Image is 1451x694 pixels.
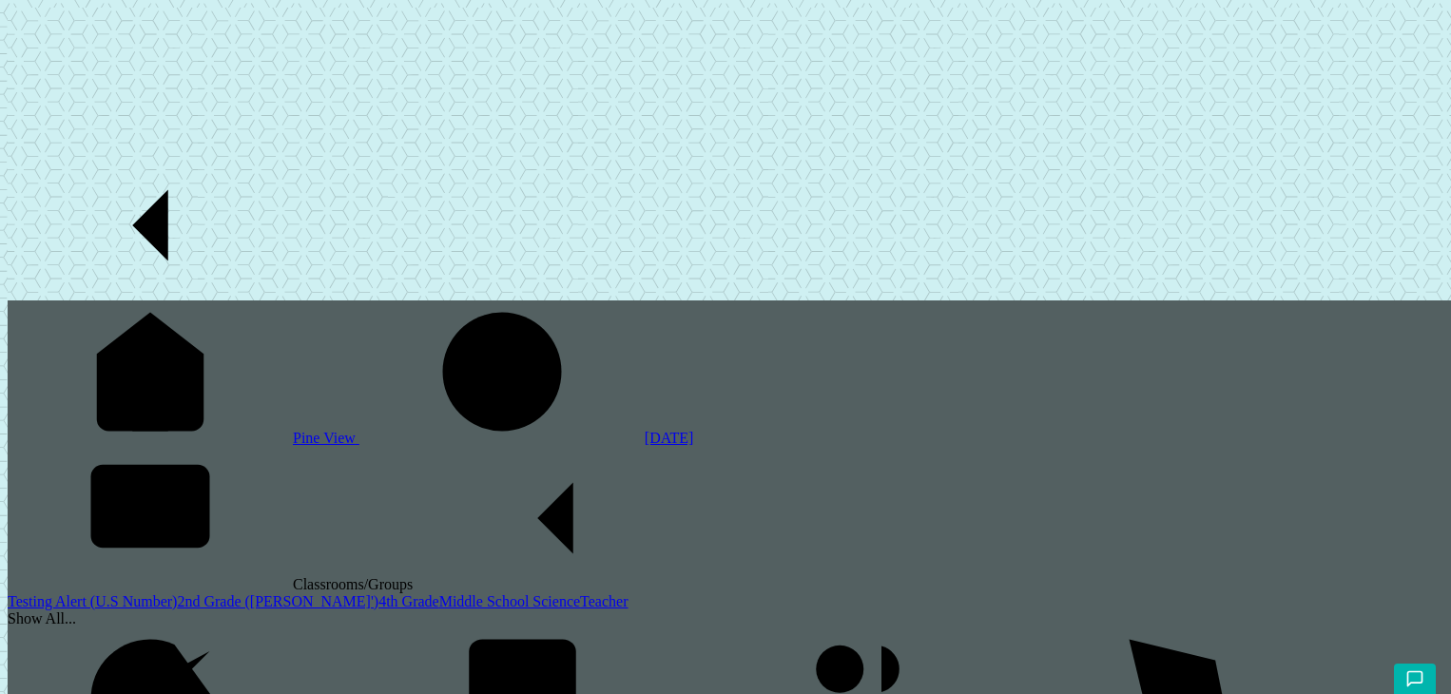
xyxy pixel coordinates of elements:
[439,593,580,609] a: Middle School Science
[359,430,694,446] a: [DATE]
[580,593,628,609] a: Teacher
[8,593,177,609] a: Testing Alert (U.S Number)
[8,430,359,446] a: Pine View
[293,430,359,446] span: Pine View
[378,593,439,609] a: 4th Grade
[8,610,1451,627] div: Show All...
[645,430,694,446] span: [DATE]
[177,593,378,609] a: 2nd Grade ([PERSON_NAME]')
[293,576,698,592] span: Classrooms/Groups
